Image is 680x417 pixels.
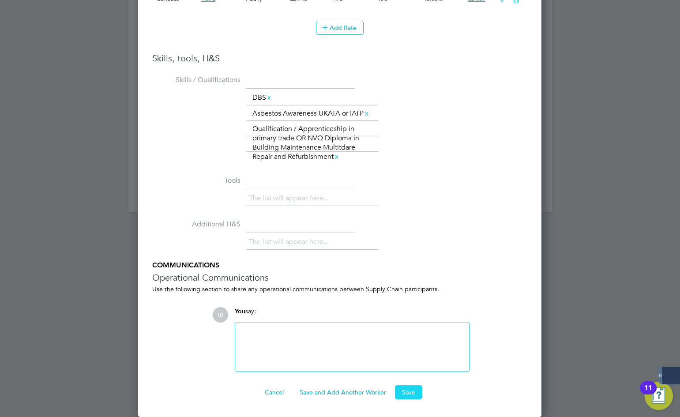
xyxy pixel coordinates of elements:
div: say: [235,307,470,323]
div: Use the following section to share any operational communications between Supply Chain participants. [152,285,527,293]
button: Cancel [258,385,291,399]
div: 11 [644,388,652,399]
button: Save and Add Another Worker [293,385,393,399]
span: You [235,308,245,315]
label: Tools [152,176,240,185]
button: Save [395,385,422,399]
h5: COMMUNICATIONS [152,261,527,270]
h3: Operational Communications [152,272,527,283]
li: DBS [249,92,276,104]
label: Additional H&S [152,220,240,229]
a: x [364,108,370,119]
li: The list will appear here... [249,236,332,248]
button: Add Rate [316,21,364,35]
span: IB [213,307,228,323]
li: The list will appear here... [249,192,332,204]
li: Asbestos Awareness UKATA or IATP [249,108,373,120]
li: Qualification / Apprenticeship in primary trade OR NVQ Diploma in Building Maintenance Multitdare... [249,123,377,162]
a: x [334,151,340,162]
button: Open Resource Center, 11 new notifications [645,382,673,410]
a: x [266,92,272,103]
label: Skills / Qualifications [152,75,240,85]
h3: Skills, tools, H&S [152,53,527,64]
